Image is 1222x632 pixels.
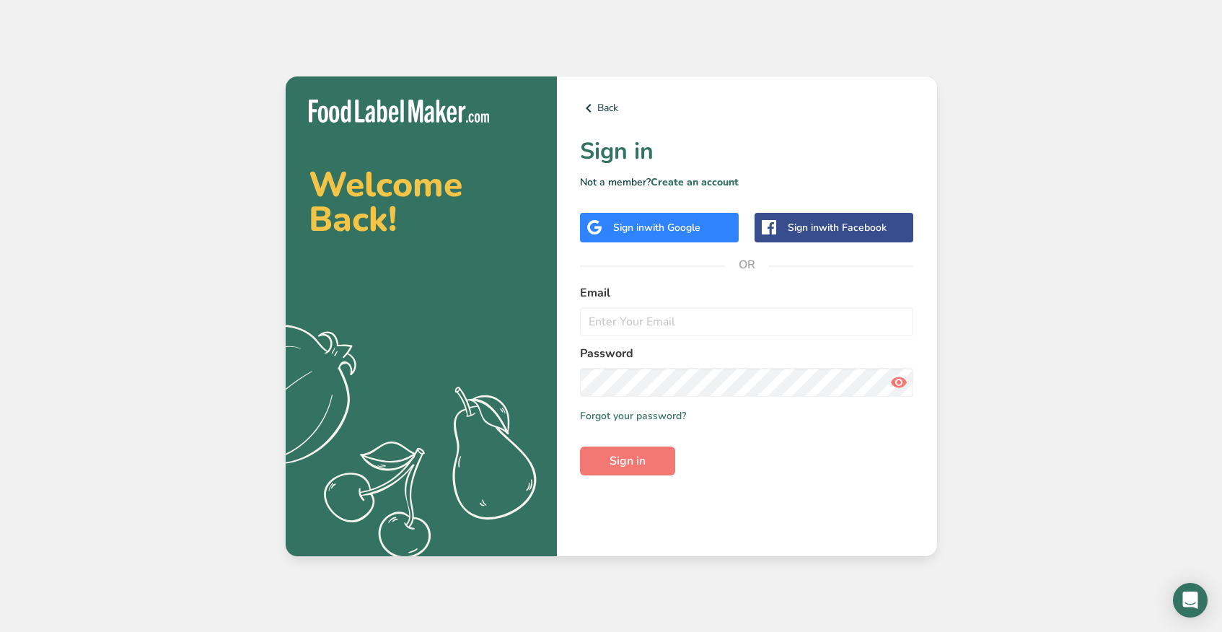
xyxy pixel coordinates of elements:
[1173,583,1208,618] div: Open Intercom Messenger
[580,345,914,362] label: Password
[580,284,914,302] label: Email
[580,134,914,169] h1: Sign in
[788,220,887,235] div: Sign in
[610,452,646,470] span: Sign in
[819,221,887,234] span: with Facebook
[651,175,739,189] a: Create an account
[309,100,489,123] img: Food Label Maker
[580,100,914,117] a: Back
[309,167,534,237] h2: Welcome Back!
[580,447,675,475] button: Sign in
[580,175,914,190] p: Not a member?
[644,221,700,234] span: with Google
[580,408,686,423] a: Forgot your password?
[580,307,914,336] input: Enter Your Email
[725,243,768,286] span: OR
[613,220,700,235] div: Sign in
